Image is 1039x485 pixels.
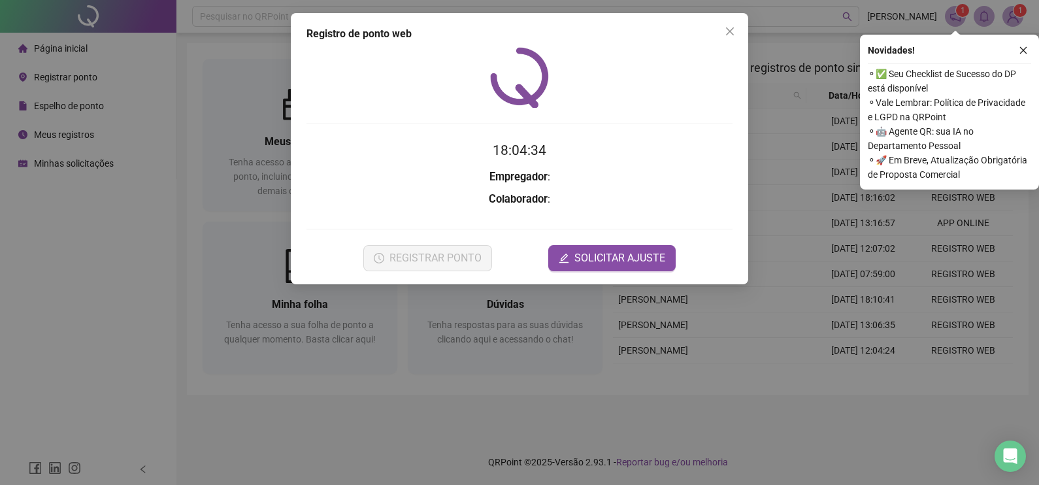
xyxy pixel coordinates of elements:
[868,67,1031,95] span: ⚬ ✅ Seu Checklist de Sucesso do DP está disponível
[489,171,548,183] strong: Empregador
[306,26,733,42] div: Registro de ponto web
[548,245,676,271] button: editSOLICITAR AJUSTE
[719,21,740,42] button: Close
[868,124,1031,153] span: ⚬ 🤖 Agente QR: sua IA no Departamento Pessoal
[574,250,665,266] span: SOLICITAR AJUSTE
[868,153,1031,182] span: ⚬ 🚀 Em Breve, Atualização Obrigatória de Proposta Comercial
[493,142,546,158] time: 18:04:34
[995,441,1026,472] div: Open Intercom Messenger
[868,43,915,58] span: Novidades !
[363,245,492,271] button: REGISTRAR PONTO
[1019,46,1028,55] span: close
[306,169,733,186] h3: :
[725,26,735,37] span: close
[868,95,1031,124] span: ⚬ Vale Lembrar: Política de Privacidade e LGPD na QRPoint
[490,47,549,108] img: QRPoint
[306,191,733,208] h3: :
[489,193,548,205] strong: Colaborador
[559,253,569,263] span: edit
